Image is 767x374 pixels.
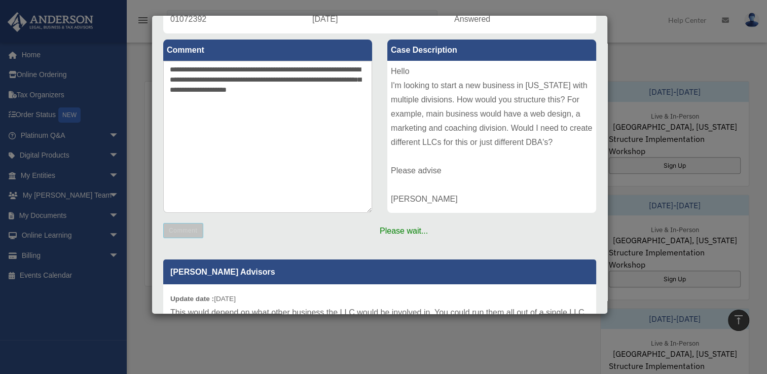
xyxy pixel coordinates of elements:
[387,61,596,213] div: Hello I'm looking to start a new business in [US_STATE] with multiple divisions. How would you st...
[170,295,214,303] b: Update date :
[454,15,490,23] span: Answered
[163,259,596,284] p: [PERSON_NAME] Advisors
[170,15,206,23] span: 01072392
[163,40,372,61] label: Comment
[170,295,236,303] small: [DATE]
[163,223,203,238] button: Comment
[312,15,338,23] span: [DATE]
[387,40,596,61] label: Case Description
